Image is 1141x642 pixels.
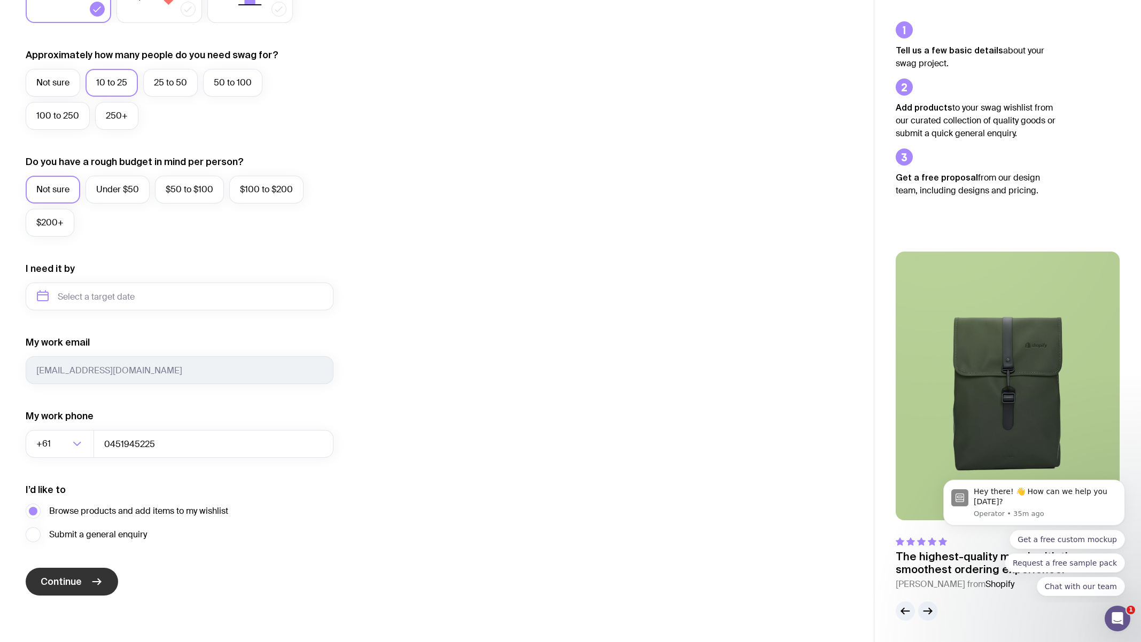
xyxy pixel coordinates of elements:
label: 25 to 50 [143,69,198,97]
p: from our design team, including designs and pricing. [896,171,1056,197]
p: The highest-quality merch with the smoothest ordering experience. [896,550,1120,576]
span: Browse products and add items to my wishlist [49,505,228,518]
label: 100 to 250 [26,102,90,130]
label: Not sure [26,176,80,203]
div: Search for option [26,430,94,458]
cite: [PERSON_NAME] from [896,578,1120,591]
input: Search for option [53,430,69,458]
input: you@email.com [26,356,333,384]
strong: Tell us a few basic details [896,45,1003,55]
label: I need it by [26,262,75,275]
label: Not sure [26,69,80,97]
p: to your swag wishlist from our curated collection of quality goods or submit a quick general enqu... [896,101,1056,140]
button: Continue [26,568,118,596]
label: $200+ [26,209,74,237]
label: My work email [26,336,90,349]
label: My work phone [26,410,94,422]
label: I’d like to [26,483,66,496]
input: 0400123456 [94,430,333,458]
span: 1 [1127,606,1135,614]
label: 10 to 25 [86,69,138,97]
label: Under $50 [86,176,150,203]
iframe: Intercom notifications message [927,470,1141,602]
span: +61 [36,430,53,458]
strong: Get a free proposal [896,173,978,182]
span: Continue [41,575,82,588]
label: Do you have a rough budget in mind per person? [26,155,244,168]
label: Approximately how many people do you need swag for? [26,49,278,61]
iframe: Intercom live chat [1105,606,1130,631]
label: 250+ [95,102,138,130]
label: $100 to $200 [229,176,304,203]
strong: Add products [896,103,952,112]
span: Submit a general enquiry [49,528,147,541]
input: Select a target date [26,283,333,310]
label: 50 to 100 [203,69,262,97]
p: about your swag project. [896,44,1056,70]
label: $50 to $100 [155,176,224,203]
